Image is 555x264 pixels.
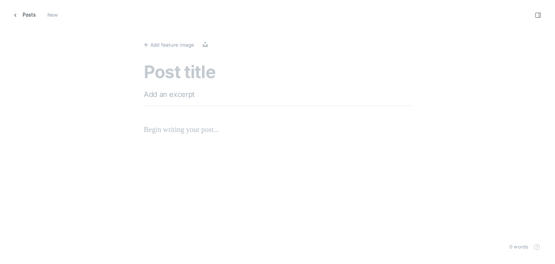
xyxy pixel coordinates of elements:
div: New [47,9,58,21]
span: Add feature image [150,41,194,49]
div: 0 words [504,243,530,251]
button: Add feature image [144,41,194,49]
span: Posts [23,9,36,21]
a: Posts [9,9,40,21]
